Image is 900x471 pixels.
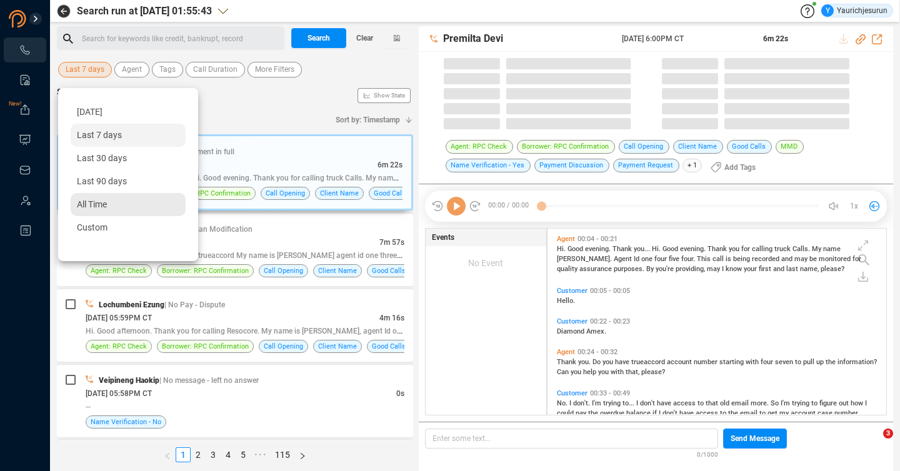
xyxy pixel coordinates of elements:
[676,265,707,273] span: providing,
[682,159,702,172] span: + 1
[771,399,781,407] span: So
[77,222,107,232] span: Custom
[575,348,620,356] span: 00:24 - 00:32
[122,62,142,77] span: Agent
[374,21,405,171] span: Show Stats
[152,62,183,77] button: Tags
[834,409,859,417] span: number.
[720,409,728,417] span: to
[443,31,619,46] span: Premilta Devi
[87,172,469,182] span: Hi. Good evening. Thank you... Hi. Good evening. Thank you for calling truck Calls. My name [PERS...
[77,176,127,186] span: Last 90 days
[372,265,406,277] span: Good Calls
[723,429,787,449] button: Send Message
[357,88,411,103] button: Show Stats
[264,265,303,277] span: Call Opening
[379,238,404,247] span: 7m 57s
[86,389,152,398] span: [DATE] 05:58PM CT
[850,196,858,216] span: 1x
[99,376,159,385] span: Veipineng Haokip
[159,447,176,462] li: Previous Page
[554,232,886,414] div: grid
[264,340,303,352] span: Call Opening
[164,187,251,199] span: Borrower: RPC Confirmation
[557,327,586,335] span: Diamond
[446,159,531,172] span: Name Verification - Yes
[826,4,830,17] span: Y
[752,245,774,253] span: calling
[236,447,251,462] li: 5
[4,97,46,122] li: Exports
[744,265,759,273] span: your
[4,127,46,152] li: Visuals
[654,255,669,263] span: four
[726,255,733,263] span: is
[795,358,803,366] span: to
[657,399,673,407] span: have
[557,368,571,376] span: Can
[77,4,212,19] span: Search run at [DATE] 01:55:43
[575,235,620,243] span: 00:04 - 00:21
[729,245,741,253] span: you
[746,358,761,366] span: with
[763,34,788,43] span: 6m 22s
[294,447,311,462] button: right
[662,409,679,417] span: don't
[57,214,413,286] div: [PERSON_NAME]| Payment Plan Modification[DATE] 06:00PM CT7m 57sGood evening. Thanks for calling t...
[186,62,245,77] button: Call Duration
[775,358,795,366] span: seven
[587,317,632,325] span: 00:22 - 00:23
[86,250,462,260] span: Good evening. Thanks for calling trueaccord My name is [PERSON_NAME] agent id one three eight zer...
[571,368,583,376] span: you
[432,232,454,243] span: Events
[703,157,763,177] button: Add Tags
[557,348,575,356] span: Agent
[396,389,404,398] span: 0s
[707,245,729,253] span: Thank
[379,314,404,322] span: 4m 16s
[679,409,696,417] span: have
[851,399,865,407] span: how
[846,197,863,215] button: 1x
[781,399,792,407] span: I'm
[557,297,575,305] span: Hello.
[706,399,720,407] span: that
[534,159,609,172] span: Payment Discussion
[159,62,176,77] span: Tags
[557,287,587,295] span: Customer
[77,130,122,140] span: Last 7 days
[731,429,779,449] span: Send Message
[652,245,662,253] span: Hi.
[569,399,573,407] span: I
[640,399,657,407] span: don't
[328,110,413,130] button: Sort by: Timestamp
[86,325,464,335] span: Hi. Good afternoon. Thank you for calling Resocore. My name is [PERSON_NAME], agent Id one four z...
[557,317,587,325] span: Customer
[579,265,614,273] span: assurance
[823,245,841,253] span: name
[800,265,821,273] span: name,
[77,107,102,117] span: [DATE]
[641,255,654,263] span: one
[694,358,719,366] span: number
[176,448,190,462] a: 1
[573,399,592,407] span: don't.
[320,187,359,199] span: Client Name
[712,255,726,263] span: call
[57,134,413,211] div: Premilta Devi| Promise - Payment in full[DATE] 06:00PM CT6m 22sHi. Good evening. Thank you... Hi....
[318,340,357,352] span: Client Name
[781,255,794,263] span: and
[652,409,659,417] span: if
[592,358,602,366] span: Do
[86,402,91,411] span: --
[557,389,587,397] span: Customer
[66,62,104,77] span: Last 7 days
[626,409,652,417] span: balance
[576,409,588,417] span: pay
[374,187,407,199] span: Good Calls
[667,358,694,366] span: account
[598,368,611,376] span: you
[586,327,606,335] span: Amex.
[612,245,634,253] span: Thank
[221,447,236,462] li: 4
